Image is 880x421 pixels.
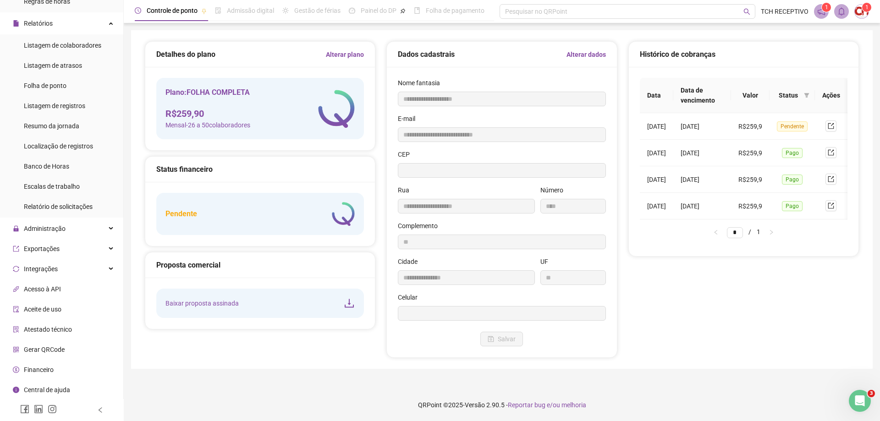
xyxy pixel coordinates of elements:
[640,140,673,166] td: [DATE]
[201,8,207,14] span: pushpin
[13,326,19,333] span: solution
[426,7,484,14] span: Folha de pagamento
[294,7,341,14] span: Gestão de férias
[24,326,72,333] span: Atestado técnico
[640,49,847,60] div: Histórico de cobranças
[24,102,85,109] span: Listagem de registros
[147,7,198,14] span: Controle de ponto
[24,62,82,69] span: Listagem de atrasos
[227,7,274,14] span: Admissão digital
[156,49,215,60] h5: Detalhes do plano
[782,175,803,185] span: Pago
[24,245,60,252] span: Exportações
[349,7,355,14] span: dashboard
[165,298,239,308] span: Baixar proposta assinada
[398,257,423,267] label: Cidade
[215,7,221,14] span: file-done
[673,193,731,219] td: [DATE]
[24,366,54,373] span: Financeiro
[769,230,774,235] span: right
[673,78,731,113] th: Data de vencimento
[398,149,416,159] label: CEP
[398,221,444,231] label: Complemento
[24,183,80,190] span: Escalas de trabalho
[24,163,69,170] span: Banco de Horas
[761,6,808,16] span: TCH RECEPTIVO
[13,387,19,393] span: info-circle
[727,227,760,238] li: 1/1
[731,113,770,140] td: R$259,9
[398,78,446,88] label: Nome fantasia
[731,166,770,193] td: R$259,9
[748,228,751,235] span: /
[13,366,19,373] span: dollar
[414,7,420,14] span: book
[24,82,66,89] span: Folha de ponto
[709,227,723,238] li: Página anterior
[24,225,66,232] span: Administração
[34,405,43,414] span: linkedin
[731,140,770,166] td: R$259,9
[822,3,831,12] sup: 1
[855,5,869,18] img: 51853
[400,8,406,14] span: pushpin
[13,266,19,272] span: sync
[13,346,19,353] span: qrcode
[865,4,869,11] span: 1
[825,4,828,11] span: 1
[868,390,875,397] span: 3
[817,7,825,16] span: notification
[165,107,250,120] h4: R$ 259,90
[332,202,355,226] img: logo-atual-colorida-simples.ef1a4d5a9bda94f4ab63.png
[326,49,364,60] a: Alterar plano
[837,7,846,16] span: bell
[24,203,93,210] span: Relatório de solicitações
[709,227,723,238] button: left
[673,113,731,140] td: [DATE]
[361,7,396,14] span: Painel do DP
[777,121,808,131] span: Pendente
[828,202,834,209] span: export
[764,227,779,238] button: right
[713,230,719,235] span: left
[731,193,770,219] td: R$259,9
[828,123,834,129] span: export
[731,78,770,113] th: Valor
[24,142,93,150] span: Localização de registros
[165,120,250,130] span: Mensal - 26 a 50 colaboradores
[24,285,61,293] span: Acesso à API
[165,87,250,98] h5: Plano: FOLHA COMPLETA
[764,227,779,238] li: Próxima página
[13,246,19,252] span: export
[156,259,364,271] div: Proposta comercial
[124,389,880,421] footer: QRPoint © 2025 - 2.90.5 -
[465,401,485,409] span: Versão
[13,286,19,292] span: api
[13,225,19,232] span: lock
[398,292,423,302] label: Celular
[398,185,415,195] label: Rua
[24,265,58,273] span: Integrações
[24,346,65,353] span: Gerar QRCode
[24,306,61,313] span: Aceite de uso
[540,185,569,195] label: Número
[48,405,57,414] span: instagram
[24,386,70,394] span: Central de ajuda
[13,20,19,27] span: file
[24,20,53,27] span: Relatórios
[640,193,673,219] td: [DATE]
[815,78,847,113] th: Ações
[165,208,197,219] h5: Pendente
[777,90,800,100] span: Status
[743,8,750,15] span: search
[828,149,834,156] span: export
[13,306,19,312] span: audit
[480,332,523,346] button: Salvar
[318,90,355,128] img: logo-atual-colorida-simples.ef1a4d5a9bda94f4ab63.png
[828,176,834,182] span: export
[398,49,455,60] h5: Dados cadastrais
[782,148,803,158] span: Pago
[508,401,586,409] span: Reportar bug e/ou melhoria
[673,166,731,193] td: [DATE]
[540,257,554,267] label: UF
